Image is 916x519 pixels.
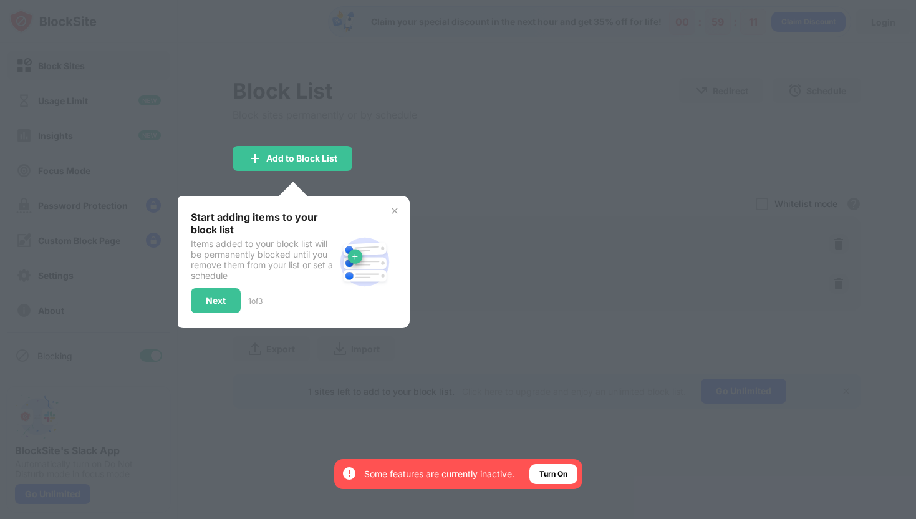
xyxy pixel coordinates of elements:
[342,466,357,481] img: error-circle-white.svg
[248,296,263,306] div: 1 of 3
[266,153,337,163] div: Add to Block List
[390,206,400,216] img: x-button.svg
[335,232,395,292] img: block-site.svg
[191,238,335,281] div: Items added to your block list will be permanently blocked until you remove them from your list o...
[191,211,335,236] div: Start adding items to your block list
[206,296,226,306] div: Next
[539,468,567,480] div: Turn On
[364,468,514,480] div: Some features are currently inactive.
